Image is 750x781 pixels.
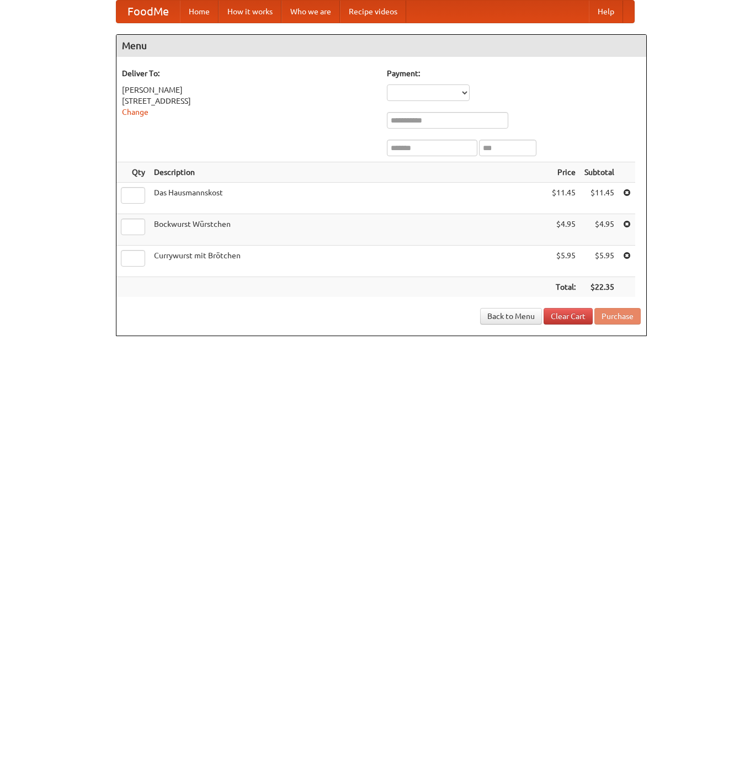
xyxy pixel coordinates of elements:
[180,1,219,23] a: Home
[580,214,619,246] td: $4.95
[547,246,580,277] td: $5.95
[480,308,542,325] a: Back to Menu
[547,214,580,246] td: $4.95
[122,108,148,116] a: Change
[547,277,580,297] th: Total:
[580,183,619,214] td: $11.45
[594,308,641,325] button: Purchase
[150,246,547,277] td: Currywurst mit Brötchen
[544,308,593,325] a: Clear Cart
[122,84,376,95] div: [PERSON_NAME]
[116,35,646,57] h4: Menu
[219,1,281,23] a: How it works
[580,277,619,297] th: $22.35
[150,183,547,214] td: Das Hausmannskost
[589,1,623,23] a: Help
[116,1,180,23] a: FoodMe
[150,162,547,183] th: Description
[122,68,376,79] h5: Deliver To:
[387,68,641,79] h5: Payment:
[580,162,619,183] th: Subtotal
[150,214,547,246] td: Bockwurst Würstchen
[547,183,580,214] td: $11.45
[116,162,150,183] th: Qty
[122,95,376,107] div: [STREET_ADDRESS]
[547,162,580,183] th: Price
[340,1,406,23] a: Recipe videos
[580,246,619,277] td: $5.95
[281,1,340,23] a: Who we are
